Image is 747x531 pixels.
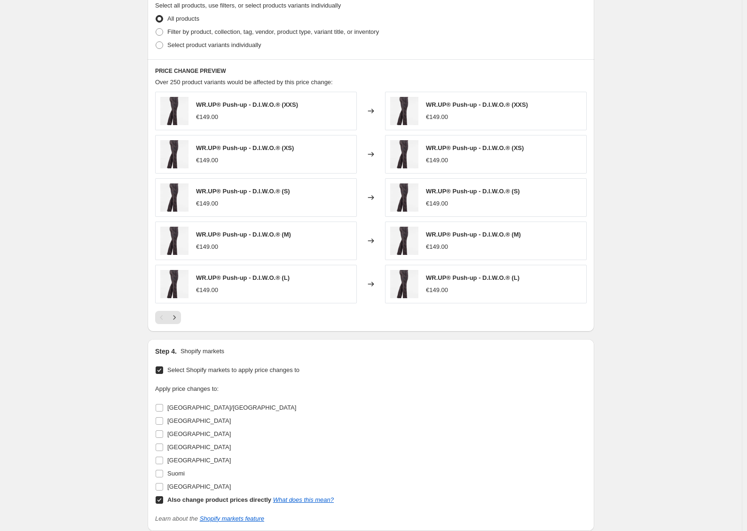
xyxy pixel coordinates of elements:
span: [GEOGRAPHIC_DATA] [167,483,231,490]
p: Shopify markets [181,347,224,356]
span: Select Shopify markets to apply price changes to [167,366,299,373]
button: Next [168,311,181,324]
span: Over 250 product variants would be affected by this price change: [155,79,333,86]
b: Also change product prices directly [167,496,271,503]
img: 621_80x.jpg [160,97,189,125]
a: What does this mean? [273,496,334,503]
span: WR.UP® Push-up - D.I.W.O.® (XXS) [426,101,528,108]
img: 621_80x.jpg [160,140,189,168]
span: WR.UP® Push-up - D.I.W.O.® (M) [196,231,291,238]
div: €149.00 [196,242,218,252]
h6: PRICE CHANGE PREVIEW [155,67,587,75]
span: [GEOGRAPHIC_DATA] [167,430,231,437]
div: €149.00 [426,199,448,208]
img: 621_80x.jpg [160,183,189,212]
span: Suomi [167,470,185,477]
span: WR.UP® Push-up - D.I.W.O.® (L) [426,274,519,281]
div: €149.00 [196,156,218,165]
span: WR.UP® Push-up - D.I.W.O.® (XXS) [196,101,298,108]
span: [GEOGRAPHIC_DATA] [167,417,231,424]
i: Learn about the [155,515,264,522]
span: Filter by product, collection, tag, vendor, product type, variant title, or inventory [167,28,379,35]
a: Shopify markets feature [200,515,264,522]
img: 621_80x.jpg [390,270,418,298]
img: 621_80x.jpg [390,227,418,255]
span: Select all products, use filters, or select products variants individually [155,2,341,9]
img: 621_80x.jpg [390,183,418,212]
img: 621_80x.jpg [160,270,189,298]
span: [GEOGRAPHIC_DATA]/[GEOGRAPHIC_DATA] [167,404,296,411]
span: WR.UP® Push-up - D.I.W.O.® (S) [426,188,520,195]
span: Select product variants individually [167,41,261,48]
div: €149.00 [426,242,448,252]
img: 621_80x.jpg [390,140,418,168]
div: €149.00 [426,112,448,122]
span: WR.UP® Push-up - D.I.W.O.® (M) [426,231,521,238]
span: [GEOGRAPHIC_DATA] [167,444,231,451]
span: WR.UP® Push-up - D.I.W.O.® (L) [196,274,290,281]
span: Apply price changes to: [155,385,219,392]
span: [GEOGRAPHIC_DATA] [167,457,231,464]
span: All products [167,15,199,22]
div: €149.00 [196,112,218,122]
span: WR.UP® Push-up - D.I.W.O.® (XS) [196,144,294,151]
span: WR.UP® Push-up - D.I.W.O.® (S) [196,188,290,195]
span: WR.UP® Push-up - D.I.W.O.® (XS) [426,144,524,151]
div: €149.00 [426,156,448,165]
h2: Step 4. [155,347,177,356]
img: 621_80x.jpg [160,227,189,255]
nav: Pagination [155,311,181,324]
img: 621_80x.jpg [390,97,418,125]
div: €149.00 [426,285,448,295]
div: €149.00 [196,199,218,208]
div: €149.00 [196,285,218,295]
